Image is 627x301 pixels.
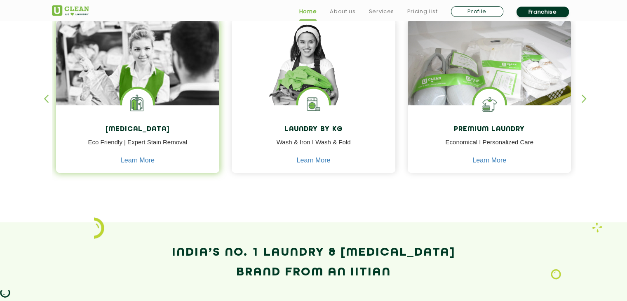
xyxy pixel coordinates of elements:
[299,7,317,16] a: Home
[474,89,505,120] img: Shoes Cleaning
[414,138,565,156] p: Economical I Personalized Care
[62,138,214,156] p: Eco Friendly | Expert Stain Removal
[238,138,389,156] p: Wash & Iron I Wash & Fold
[592,222,602,233] img: Laundry wash and iron
[369,7,394,16] a: Services
[232,20,395,129] img: a girl with laundry basket
[451,6,503,17] a: Profile
[52,243,575,282] h2: India’s No. 1 Laundry & [MEDICAL_DATA] Brand from an IITian
[121,157,155,164] a: Learn More
[62,126,214,134] h4: [MEDICAL_DATA]
[408,20,571,129] img: laundry done shoes and clothes
[517,7,569,17] a: Franchise
[298,89,329,120] img: laundry washing machine
[472,157,506,164] a: Learn More
[122,89,153,120] img: Laundry Services near me
[56,20,220,151] img: Drycleaners near me
[407,7,438,16] a: Pricing List
[238,126,389,134] h4: Laundry by Kg
[94,217,104,239] img: icon_2.png
[52,5,89,16] img: UClean Laundry and Dry Cleaning
[551,269,561,280] img: Laundry
[414,126,565,134] h4: Premium Laundry
[330,7,355,16] a: About us
[297,157,331,164] a: Learn More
